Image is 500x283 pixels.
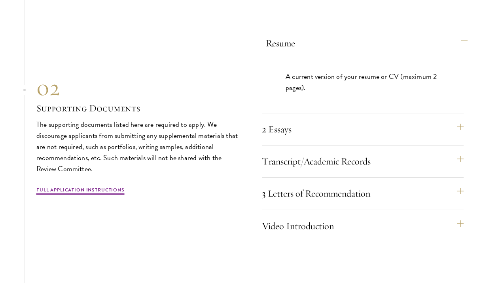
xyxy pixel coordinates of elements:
[36,186,125,196] a: Full Application Instructions
[262,216,464,235] button: Video Introduction
[36,74,238,101] div: 02
[36,119,238,174] p: The supporting documents listed here are required to apply. We discourage applicants from submitt...
[286,71,440,93] p: A current version of your resume or CV (maximum 2 pages).
[262,120,464,139] button: 2 Essays
[36,101,238,115] h3: Supporting Documents
[266,34,468,53] button: Resume
[262,152,464,171] button: Transcript/Academic Records
[262,184,464,203] button: 3 Letters of Recommendation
